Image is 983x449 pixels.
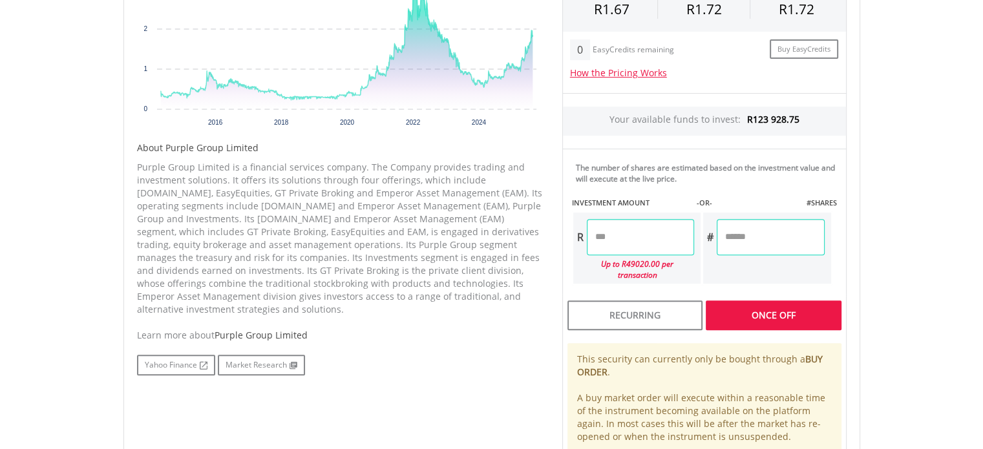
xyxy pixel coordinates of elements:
[570,67,667,79] a: How the Pricing Works
[405,119,420,126] text: 2022
[218,355,305,375] a: Market Research
[143,105,147,112] text: 0
[207,119,222,126] text: 2016
[137,355,215,375] a: Yahoo Finance
[137,329,543,342] div: Learn more about
[770,39,838,59] a: Buy EasyCredits
[703,219,717,255] div: #
[572,198,650,208] label: INVESTMENT AMOUNT
[567,300,703,330] div: Recurring
[806,198,836,208] label: #SHARES
[137,161,543,316] p: Purple Group Limited is a financial services company. The Company provides trading and investment...
[137,141,543,154] h5: About Purple Group Limited
[471,119,486,126] text: 2024
[706,300,841,330] div: Once Off
[570,39,590,60] div: 0
[593,45,674,56] div: EasyCredits remaining
[273,119,288,126] text: 2018
[696,198,712,208] label: -OR-
[576,162,841,184] div: The number of shares are estimated based on the investment value and will execute at the live price.
[747,113,799,125] span: R123 928.75
[563,107,846,136] div: Your available funds to invest:
[573,255,695,284] div: Up to R49020.00 per transaction
[215,329,308,341] span: Purple Group Limited
[339,119,354,126] text: 2020
[143,25,147,32] text: 2
[577,353,823,378] b: BUY ORDER
[573,219,587,255] div: R
[143,65,147,72] text: 1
